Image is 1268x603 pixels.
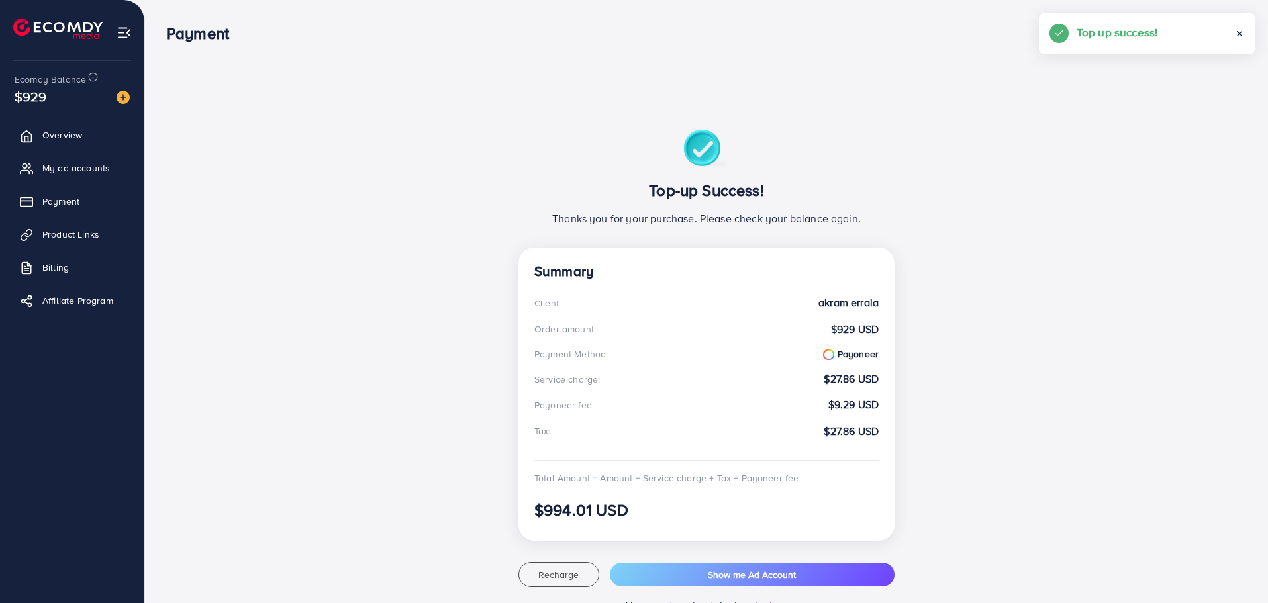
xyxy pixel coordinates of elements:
img: logo [13,19,103,39]
button: Recharge [518,562,599,587]
a: Payment [10,188,134,214]
h3: $994.01 USD [534,500,879,520]
span: Recharge [538,568,579,581]
h4: Summary [534,263,879,280]
span: My ad accounts [42,162,110,175]
span: Billing [42,261,69,274]
a: Overview [10,122,134,148]
strong: Payoneer [823,348,879,361]
div: Total Amount = Amount + Service charge + Tax + Payoneer fee [534,471,879,485]
p: Thanks you for your purchase. Please check your balance again. [534,210,879,226]
div: Payment Method: [534,348,608,361]
img: payoneer [823,349,834,360]
img: success [683,130,730,170]
a: Billing [10,254,134,281]
span: Overview [42,128,82,142]
img: image [117,91,130,104]
strong: akram erraia [818,295,879,310]
strong: $929 USD [831,322,879,337]
span: Affiliate Program [42,294,113,307]
div: Order amount: [534,322,596,336]
h3: Top-up Success! [534,181,879,200]
span: Product Links [42,228,99,241]
div: Service charge: [534,373,600,386]
strong: $27.86 USD [824,424,879,439]
a: Product Links [10,221,134,248]
strong: $27.86 USD [824,371,879,387]
button: Show me Ad Account [610,563,895,586]
img: menu [117,25,132,40]
span: Show me Ad Account [708,568,796,581]
span: Payment [42,195,79,208]
span: $929 [15,87,47,106]
div: Payoneer fee [534,398,592,412]
h3: Payment [166,24,240,43]
a: My ad accounts [10,155,134,181]
span: Ecomdy Balance [15,73,86,86]
h5: Top up success! [1077,24,1157,41]
div: Client: [534,297,561,310]
a: Affiliate Program [10,287,134,314]
div: Tax: [534,424,551,438]
strong: $9.29 USD [828,397,879,412]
